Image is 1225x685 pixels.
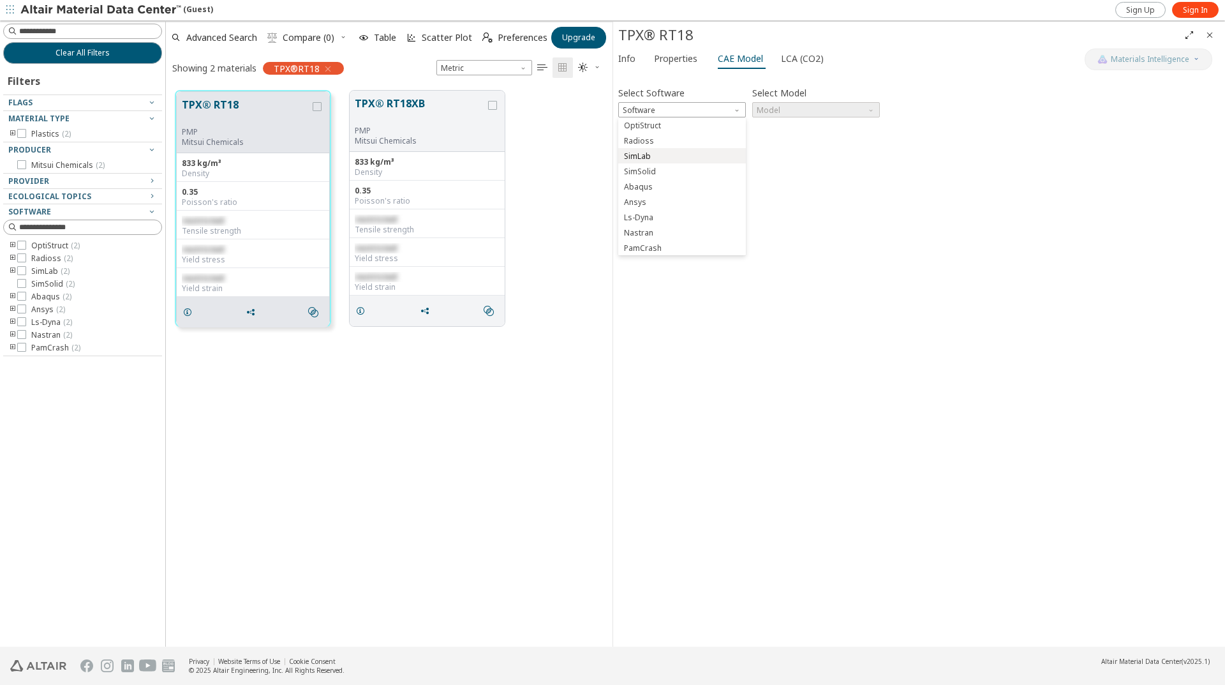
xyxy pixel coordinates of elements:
div: Poisson's ratio [355,196,500,206]
span: Ecological Topics [8,191,91,202]
span: ( 2 ) [64,253,73,264]
div: (Guest) [20,4,213,17]
button: Material Type [3,111,162,126]
button: AI CopilotMaterials Intelligence [1085,49,1212,70]
span: Scatter Plot [422,33,472,42]
button: TPX® RT18XB [355,96,486,126]
span: restricted [355,214,397,225]
a: Privacy [189,657,209,666]
span: Altair Material Data Center [1101,657,1182,666]
img: Altair Engineering [10,660,66,672]
span: Abaqus [31,292,71,302]
div: PMP [355,126,486,136]
div: Density [182,169,324,179]
div: Poisson's ratio [182,197,324,207]
span: Radioss [624,136,654,146]
i: toogle group [8,266,17,276]
i:  [578,63,588,73]
span: ( 2 ) [96,160,105,170]
span: Material Type [8,113,70,124]
div: Yield strain [182,283,324,294]
i: toogle group [8,253,17,264]
span: Ls-Dyna [31,317,72,327]
span: ( 2 ) [62,128,71,139]
div: Filters [3,64,47,94]
span: ( 2 ) [63,329,72,340]
span: ( 2 ) [71,342,80,353]
img: Altair Material Data Center [20,4,183,17]
span: ( 2 ) [61,266,70,276]
span: Nastran [624,228,653,238]
p: Mitsui Chemicals [182,137,310,147]
i:  [308,307,318,317]
a: Website Terms of Use [218,657,280,666]
span: restricted [355,243,397,253]
div: Tensile strength [355,225,500,235]
a: Sign In [1172,2,1219,18]
span: Provider [8,176,49,186]
button: Clear All Filters [3,42,162,64]
span: Radioss [31,253,73,264]
button: Theme [573,57,606,78]
i: toogle group [8,317,17,327]
div: Unit System [436,60,532,75]
button: Table View [532,57,553,78]
div: Showing 2 materials [172,62,256,74]
div: Model [752,102,880,117]
span: ( 2 ) [56,304,65,315]
span: TPX®RT18 [274,63,320,74]
button: Close [1199,25,1220,45]
div: TPX® RT18 [618,25,1179,45]
a: Sign Up [1115,2,1166,18]
i: toogle group [8,330,17,340]
span: ( 2 ) [63,317,72,327]
span: ( 2 ) [66,278,75,289]
span: Compare (0) [283,33,334,42]
span: Upgrade [562,33,595,43]
button: Share [414,298,441,324]
div: 0.35 [355,186,500,196]
span: Flags [8,97,33,108]
div: Density [355,167,500,177]
button: Similar search [478,298,505,324]
span: PamCrash [31,343,80,353]
span: Properties [654,49,697,69]
img: AI Copilot [1097,54,1108,64]
button: TPX® RT18 [182,97,310,127]
span: Nastran [31,330,72,340]
button: Ecological Topics [3,189,162,204]
span: Software [8,206,51,217]
span: restricted [182,215,224,226]
span: Sign Up [1126,5,1155,15]
span: Clear All Filters [56,48,110,58]
span: Ls-Dyna [624,213,653,223]
span: ( 2 ) [63,291,71,302]
i: toogle group [8,305,17,315]
div: Yield stress [182,255,324,265]
span: SimLab [31,266,70,276]
button: Share [240,299,267,325]
i: toogle group [8,292,17,302]
button: Details [350,298,376,324]
span: restricted [182,244,224,255]
button: Full Screen [1179,25,1199,45]
span: Materials Intelligence [1111,54,1189,64]
div: 833 kg/m³ [355,157,500,167]
div: Software [618,117,746,255]
div: grid [166,81,612,647]
i:  [482,33,493,43]
span: SimLab [624,151,651,162]
span: LCA (CO2) [781,49,824,69]
button: Software [3,204,162,220]
i: toogle group [8,343,17,353]
i: toogle group [8,129,17,139]
i:  [558,63,568,73]
i:  [267,33,278,43]
span: Metric [436,60,532,75]
span: restricted [355,271,397,282]
i:  [484,306,494,316]
span: SimSolid [624,167,656,177]
div: Software [618,102,746,117]
span: Table [374,33,396,42]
